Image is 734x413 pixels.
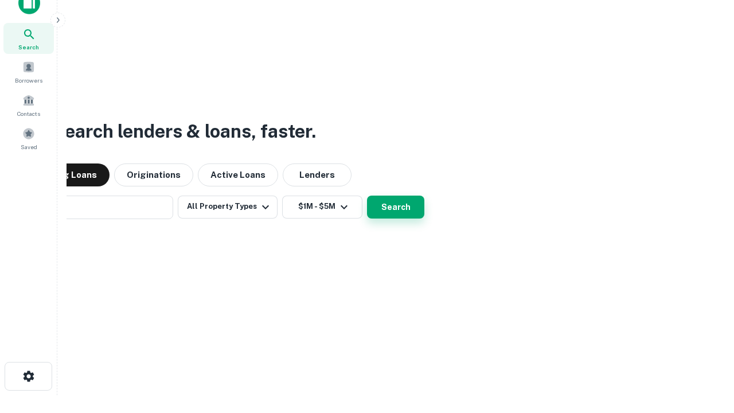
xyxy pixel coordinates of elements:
[178,196,278,219] button: All Property Types
[21,142,37,151] span: Saved
[282,196,362,219] button: $1M - $5M
[15,76,42,85] span: Borrowers
[367,196,424,219] button: Search
[52,118,316,145] h3: Search lenders & loans, faster.
[17,109,40,118] span: Contacts
[677,321,734,376] iframe: Chat Widget
[114,163,193,186] button: Originations
[18,42,39,52] span: Search
[3,123,54,154] a: Saved
[198,163,278,186] button: Active Loans
[3,56,54,87] a: Borrowers
[283,163,352,186] button: Lenders
[3,89,54,120] a: Contacts
[3,23,54,54] a: Search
